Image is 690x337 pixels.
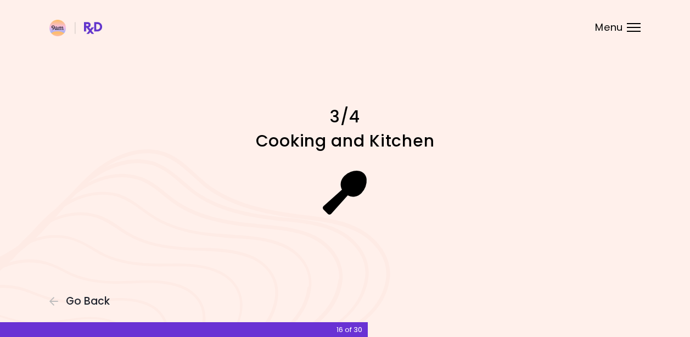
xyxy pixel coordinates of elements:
h1: 3/4 [153,106,537,127]
span: Go Back [66,295,110,307]
h1: Cooking and Kitchen [153,130,537,151]
button: Go Back [49,295,115,307]
span: Menu [595,23,623,32]
img: RxDiet [49,20,102,36]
